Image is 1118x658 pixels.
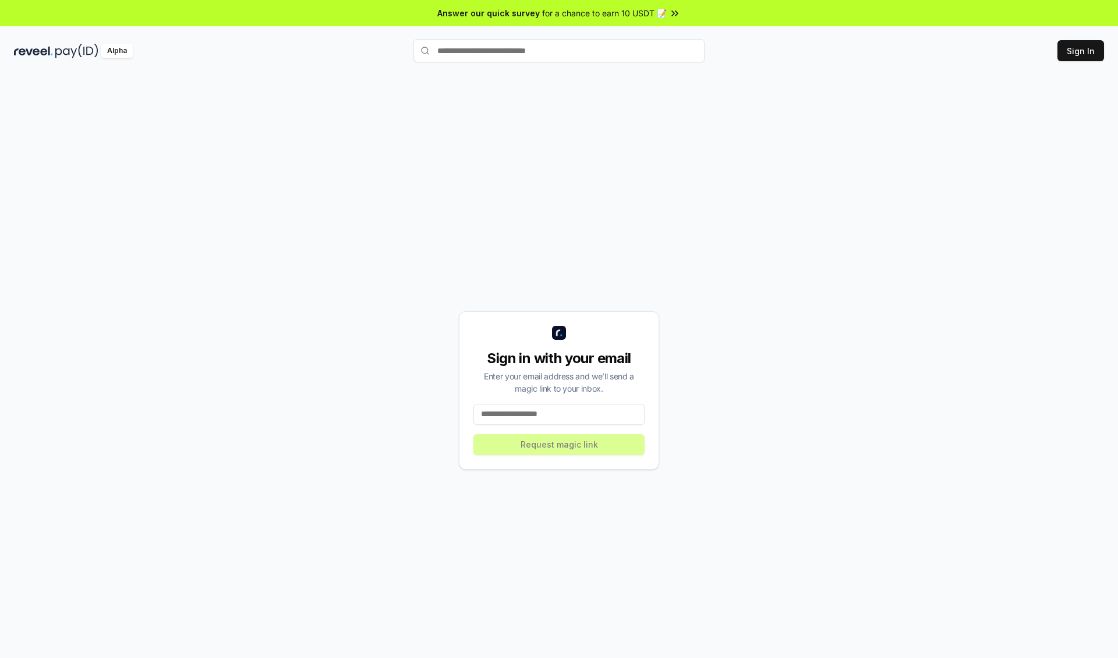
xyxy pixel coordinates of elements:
span: for a chance to earn 10 USDT 📝 [542,7,667,19]
div: Alpha [101,44,133,58]
div: Enter your email address and we’ll send a magic link to your inbox. [473,370,645,395]
img: logo_small [552,326,566,340]
span: Answer our quick survey [437,7,540,19]
div: Sign in with your email [473,349,645,368]
img: pay_id [55,44,98,58]
img: reveel_dark [14,44,53,58]
button: Sign In [1057,40,1104,61]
